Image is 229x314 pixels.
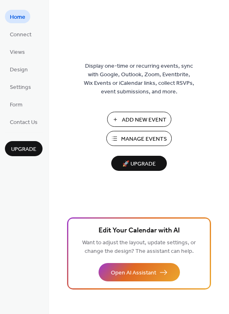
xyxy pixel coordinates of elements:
[10,31,31,39] span: Connect
[99,263,180,281] button: Open AI Assistant
[11,145,36,154] span: Upgrade
[99,225,180,237] span: Edit Your Calendar with AI
[5,115,43,128] a: Contact Us
[107,112,171,127] button: Add New Event
[5,10,30,23] a: Home
[84,62,194,96] span: Display one-time or recurring events, sync with Google, Outlook, Zoom, Eventbrite, Wix Events or ...
[5,62,33,76] a: Design
[5,141,43,156] button: Upgrade
[10,66,28,74] span: Design
[82,237,196,257] span: Want to adjust the layout, update settings, or change the design? The assistant can help.
[111,156,167,171] button: 🚀 Upgrade
[106,131,172,146] button: Manage Events
[116,159,162,170] span: 🚀 Upgrade
[10,48,25,57] span: Views
[10,101,22,109] span: Form
[121,135,167,144] span: Manage Events
[5,45,30,58] a: Views
[5,97,27,111] a: Form
[5,27,36,41] a: Connect
[10,118,38,127] span: Contact Us
[10,83,31,92] span: Settings
[111,269,156,277] span: Open AI Assistant
[10,13,25,22] span: Home
[5,80,36,93] a: Settings
[122,116,166,124] span: Add New Event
